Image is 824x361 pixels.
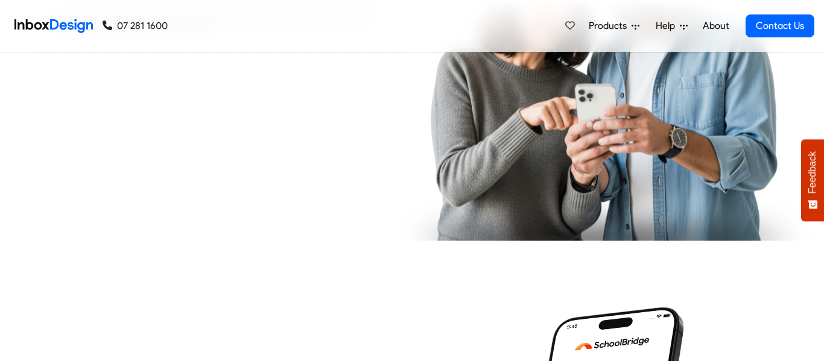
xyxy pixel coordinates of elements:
[584,14,644,38] a: Products
[589,19,632,33] span: Products
[651,14,692,38] a: Help
[807,151,818,193] span: Feedback
[801,139,824,221] button: Feedback - Show survey
[699,14,732,38] a: About
[746,14,814,37] a: Contact Us
[103,19,168,33] a: 07 281 1600
[656,19,680,33] span: Help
